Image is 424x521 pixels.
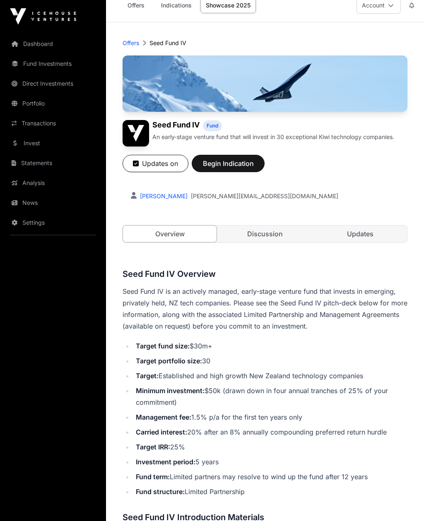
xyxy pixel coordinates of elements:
p: Seed Fund IV [149,39,186,48]
li: 30 [133,355,407,367]
li: 25% [133,442,407,453]
img: Seed Fund IV [123,56,407,112]
li: $30m+ [133,341,407,352]
img: Seed Fund IV [123,120,149,147]
strong: Target portfolio size: [136,357,202,365]
span: Fund [207,123,218,130]
li: Established and high growth New Zealand technology companies [133,370,407,382]
a: Transactions [7,114,99,132]
li: Limited partners may resolve to wind up the fund after 12 years [133,471,407,483]
p: Seed Fund IV is an actively managed, early-stage venture fund that invests in emerging, privately... [123,286,407,332]
a: Direct Investments [7,74,99,93]
li: 20% after an 8% annually compounding preferred return hurdle [133,427,407,438]
a: Dashboard [7,35,99,53]
a: Begin Indication [192,163,265,172]
a: Analysis [7,174,99,192]
nav: Tabs [123,226,407,242]
li: Limited Partnership [133,486,407,498]
a: Portfolio [7,94,99,113]
a: Invest [7,134,99,152]
span: Begin Indication [202,159,254,169]
strong: Fund structure: [136,488,185,496]
h3: Seed Fund IV Overview [123,268,407,281]
strong: Management fee: [136,413,191,422]
strong: Fund term: [136,473,170,481]
a: [PERSON_NAME] [138,193,188,200]
li: 5 years [133,456,407,468]
strong: Target IRR: [136,443,170,451]
h1: Seed Fund IV [152,120,200,132]
a: Fund Investments [7,55,99,73]
button: Begin Indication [192,155,265,173]
strong: Minimum investment: [136,387,205,395]
a: Offers [123,39,139,48]
img: Icehouse Ventures Logo [10,8,76,25]
p: An early-stage venture fund that will invest in 30 exceptional Kiwi technology companies. [152,133,394,142]
a: Settings [7,214,99,232]
strong: Carried interest: [136,428,187,437]
li: $50k (drawn down in four annual tranches of 25% of your commitment) [133,385,407,408]
a: Overview [123,226,217,243]
strong: Target fund size: [136,342,190,351]
a: News [7,194,99,212]
a: Discussion [218,226,312,242]
iframe: Chat Widget [383,481,424,521]
li: 1.5% p/a for the first ten years only [133,412,407,423]
a: Updates [313,226,407,242]
button: Updates on [123,155,188,173]
strong: Target: [136,372,159,380]
strong: Investment period: [136,458,195,466]
a: Statements [7,154,99,172]
a: [PERSON_NAME][EMAIL_ADDRESS][DOMAIN_NAME] [191,192,338,201]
